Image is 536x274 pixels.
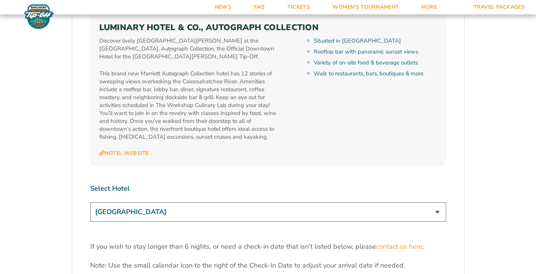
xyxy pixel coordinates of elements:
img: Fort Myers Tip-Off [23,4,55,29]
p: This brand new Marriott Autograph Collection hotel has 12 stories of sweeping views overlooking t... [99,70,279,141]
li: Situated in [GEOGRAPHIC_DATA] [314,37,437,45]
a: Hotel Website [99,150,149,157]
label: Select Hotel [90,184,446,193]
p: Note: Use the small calendar icon to the right of the Check-In Date to adjust your arrival date i... [90,261,446,270]
p: If you wish to stay longer than 6 nights, or need a check-in date that isn’t listed below, please . [90,242,446,251]
li: Variety of on-site food & beverage outlets [314,59,437,67]
li: Rooftop bar with panoramic sunset views [314,48,437,56]
h3: Luminary Hotel & Co., Autograph Collection [99,23,437,32]
li: Walk to restaurants, bars, boutiques & more [314,70,437,78]
a: contact us here [376,242,422,251]
p: Discover lively [GEOGRAPHIC_DATA][PERSON_NAME] at the [GEOGRAPHIC_DATA], Autograph Collection, th... [99,37,279,61]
